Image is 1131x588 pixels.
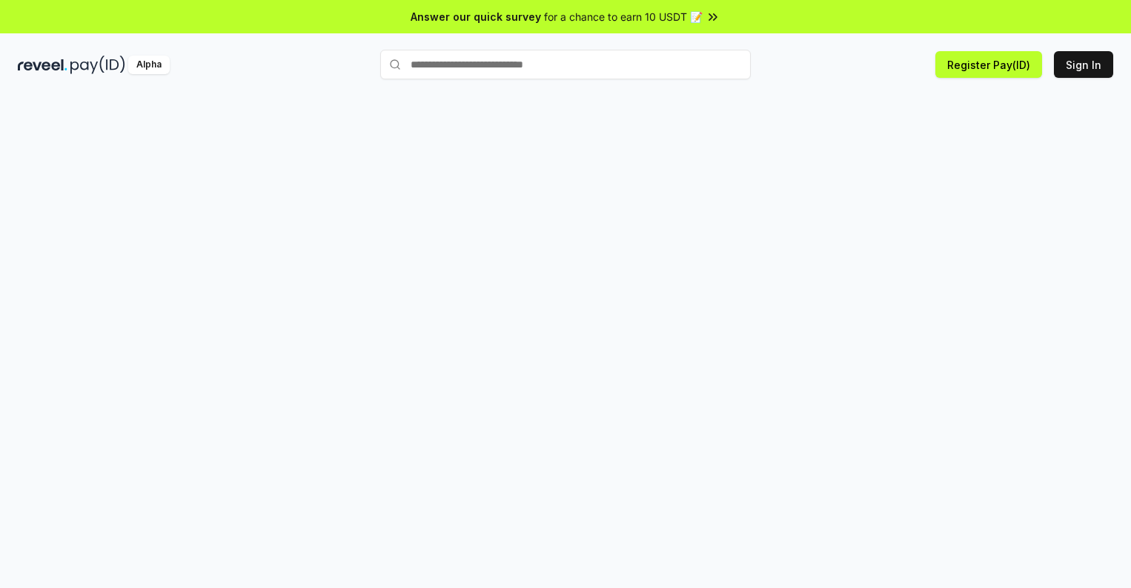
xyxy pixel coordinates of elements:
[1054,51,1113,78] button: Sign In
[411,9,541,24] span: Answer our quick survey
[128,56,170,74] div: Alpha
[544,9,703,24] span: for a chance to earn 10 USDT 📝
[18,56,67,74] img: reveel_dark
[70,56,125,74] img: pay_id
[935,51,1042,78] button: Register Pay(ID)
